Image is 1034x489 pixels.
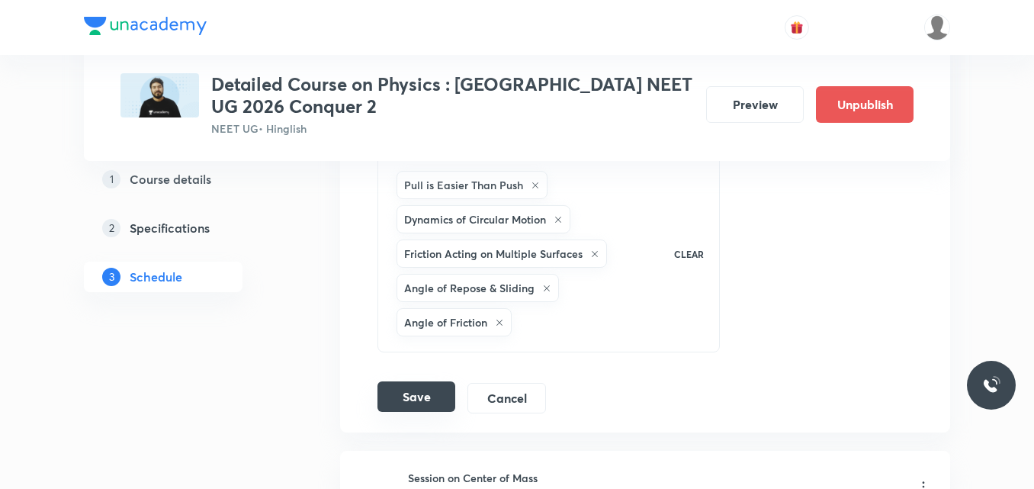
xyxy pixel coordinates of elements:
[467,383,546,413] button: Cancel
[404,177,523,193] h6: Pull is Easier Than Push
[408,470,606,486] h6: Session on Center of Mass
[211,121,694,137] p: NEET UG • Hinglish
[982,376,1000,394] img: ttu
[130,219,210,237] h5: Specifications
[84,17,207,35] img: Company Logo
[84,17,207,39] a: Company Logo
[377,381,455,412] button: Save
[706,86,804,123] button: Preview
[102,170,120,188] p: 1
[816,86,914,123] button: Unpublish
[404,211,546,227] h6: Dynamics of Circular Motion
[102,268,120,286] p: 3
[120,73,199,117] img: 4E9CFBCF-0339-4368-942C-AACC7FB4D98C_plus.png
[404,314,487,330] h6: Angle of Friction
[785,15,809,40] button: avatar
[404,280,535,296] h6: Angle of Repose & Sliding
[102,219,120,237] p: 2
[924,14,950,40] img: Sudipta Bose
[404,246,583,262] h6: Friction Acting on Multiple Surfaces
[790,21,804,34] img: avatar
[674,247,704,261] p: CLEAR
[130,268,182,286] h5: Schedule
[84,213,291,243] a: 2Specifications
[84,164,291,195] a: 1Course details
[211,73,694,117] h3: Detailed Course on Physics : [GEOGRAPHIC_DATA] NEET UG 2026 Conquer 2
[130,170,211,188] h5: Course details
